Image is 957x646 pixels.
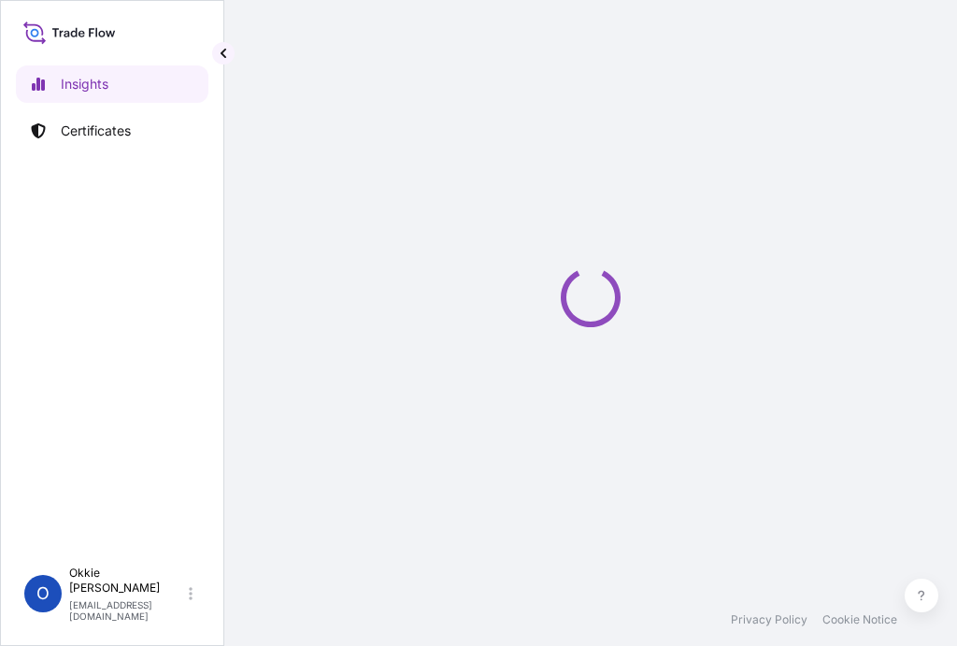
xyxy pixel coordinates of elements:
p: Okkie [PERSON_NAME] [69,566,185,596]
a: Certificates [16,112,208,150]
p: Certificates [61,122,131,140]
a: Privacy Policy [731,612,807,627]
a: Cookie Notice [822,612,897,627]
span: O [36,584,50,603]
p: Insights [61,75,108,93]
a: Insights [16,65,208,103]
p: [EMAIL_ADDRESS][DOMAIN_NAME] [69,599,185,622]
